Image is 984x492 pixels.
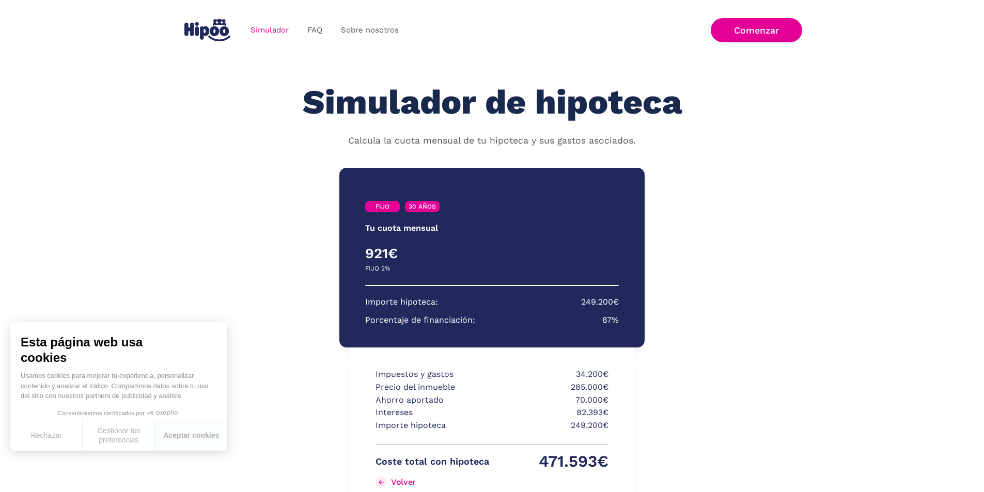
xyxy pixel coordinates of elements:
p: 249.200€ [581,296,619,309]
p: 70.000€ [495,394,608,407]
p: 249.200€ [495,419,608,432]
p: FIJO 2% [365,262,390,275]
div: Volver [391,477,416,487]
p: Intereses [376,406,489,419]
p: Importe hipoteca [376,419,489,432]
p: Importe hipoteca: [365,296,438,309]
a: Volver [376,474,489,490]
h1: Simulador de hipoteca [303,84,682,121]
p: Impuestos y gastos [376,368,489,381]
p: Porcentaje de financiación: [365,314,475,327]
a: FIJO [365,201,400,212]
h4: 921€ [365,245,492,262]
p: 471.593€ [495,455,608,468]
p: Tu cuota mensual [365,222,438,235]
a: Comenzar [711,18,802,42]
p: 82.393€ [495,406,608,419]
p: Calcula la cuota mensual de tu hipoteca y sus gastos asociados. [348,134,636,148]
p: 87% [602,314,619,327]
a: home [182,15,233,45]
p: Ahorro aportado [376,394,489,407]
p: Precio del inmueble [376,381,489,394]
a: Sobre nosotros [332,20,408,40]
a: 30 AÑOS [405,201,440,212]
p: 285.000€ [495,381,608,394]
p: Coste total con hipoteca [376,455,489,468]
a: Simulador [241,20,298,40]
p: 34.200€ [495,368,608,381]
a: FAQ [298,20,332,40]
